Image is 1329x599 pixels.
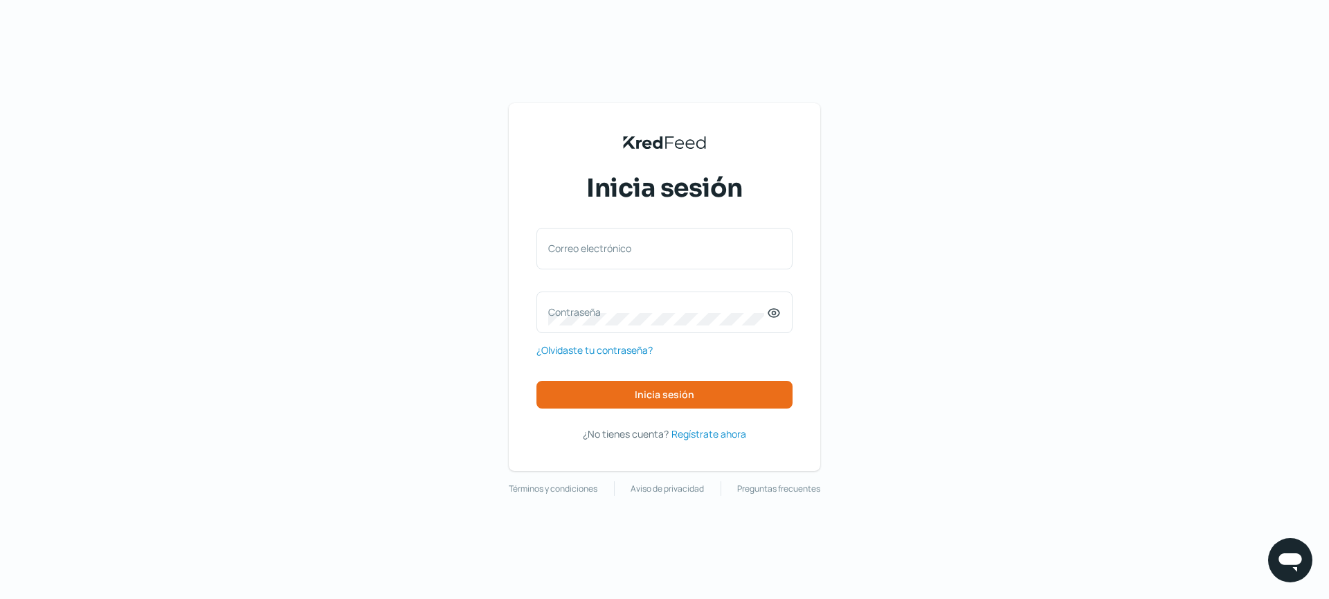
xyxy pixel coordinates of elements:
[548,305,767,319] label: Contraseña
[509,481,597,497] a: Términos y condiciones
[737,481,820,497] a: Preguntas frecuentes
[1276,546,1304,574] img: chatIcon
[548,242,767,255] label: Correo electrónico
[536,381,793,409] button: Inicia sesión
[631,481,704,497] a: Aviso de privacidad
[536,341,653,359] a: ¿Olvidaste tu contraseña?
[635,390,694,400] span: Inicia sesión
[583,427,669,440] span: ¿No tienes cuenta?
[671,425,746,442] a: Regístrate ahora
[586,171,743,206] span: Inicia sesión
